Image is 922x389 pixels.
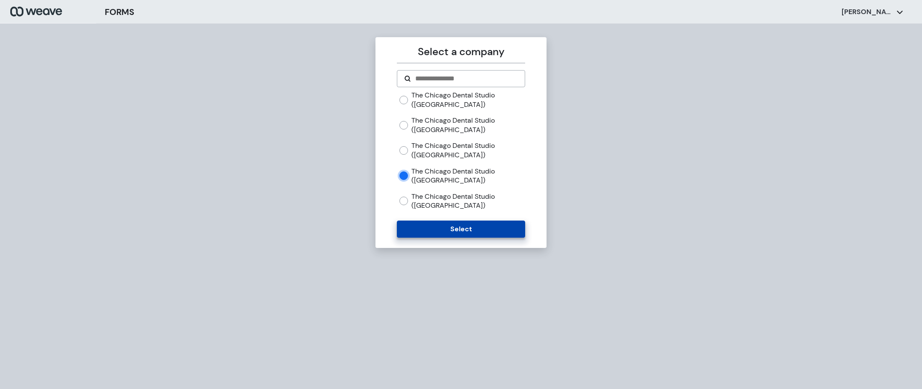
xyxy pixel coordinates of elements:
[105,6,134,18] h3: FORMS
[411,141,525,159] label: The Chicago Dental Studio ([GEOGRAPHIC_DATA])
[414,74,517,84] input: Search
[411,91,525,109] label: The Chicago Dental Studio ([GEOGRAPHIC_DATA])
[411,116,525,134] label: The Chicago Dental Studio ([GEOGRAPHIC_DATA])
[842,7,893,17] p: [PERSON_NAME]
[411,192,525,210] label: The Chicago Dental Studio ([GEOGRAPHIC_DATA])
[397,221,525,238] button: Select
[411,167,525,185] label: The Chicago Dental Studio ([GEOGRAPHIC_DATA])
[397,44,525,59] p: Select a company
